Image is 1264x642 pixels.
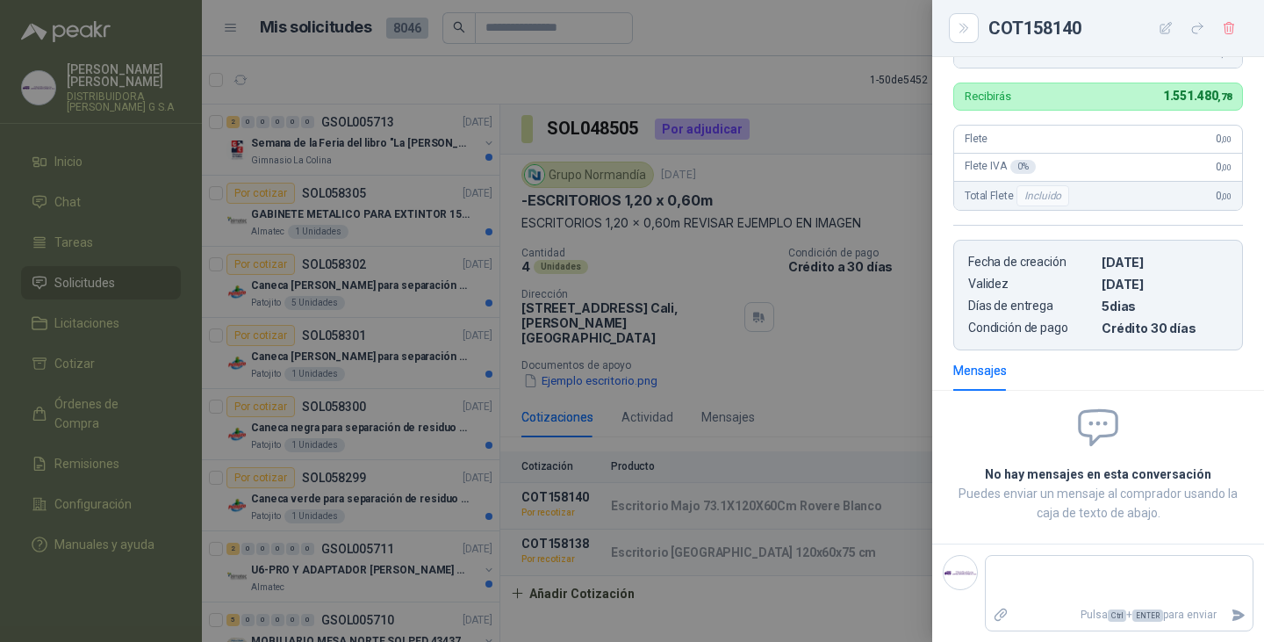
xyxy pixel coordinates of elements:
[965,185,1073,206] span: Total Flete
[1010,160,1036,174] div: 0 %
[1016,600,1224,631] p: Pulsa + para enviar
[1102,255,1228,270] p: [DATE]
[968,255,1095,270] p: Fecha de creación
[1224,600,1253,631] button: Enviar
[953,465,1243,484] h2: No hay mensajes en esta conversación
[1016,185,1069,206] div: Incluido
[1132,610,1163,622] span: ENTER
[965,160,1036,174] span: Flete IVA
[968,299,1095,314] p: Días de entrega
[1102,321,1228,335] p: Crédito 30 días
[1216,133,1232,145] span: 0
[1102,299,1228,314] p: 5 dias
[1221,134,1232,144] span: ,00
[1217,91,1232,103] span: ,78
[1221,162,1232,172] span: ,00
[1221,49,1232,59] span: ,94
[968,321,1095,335] p: Condición de pago
[968,277,1095,292] p: Validez
[988,14,1243,42] div: COT158140
[1216,190,1232,202] span: 0
[1108,610,1126,622] span: Ctrl
[965,133,987,145] span: Flete
[953,18,974,39] button: Close
[944,556,977,589] img: Company Logo
[1102,277,1228,292] p: [DATE]
[953,361,1007,380] div: Mensajes
[965,90,1011,102] p: Recibirás
[953,484,1243,523] p: Puedes enviar un mensaje al comprador usando la caja de texto de abajo.
[1221,191,1232,201] span: ,00
[1163,89,1232,103] span: 1.551.480
[986,600,1016,631] label: Adjuntar archivos
[1216,161,1232,173] span: 0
